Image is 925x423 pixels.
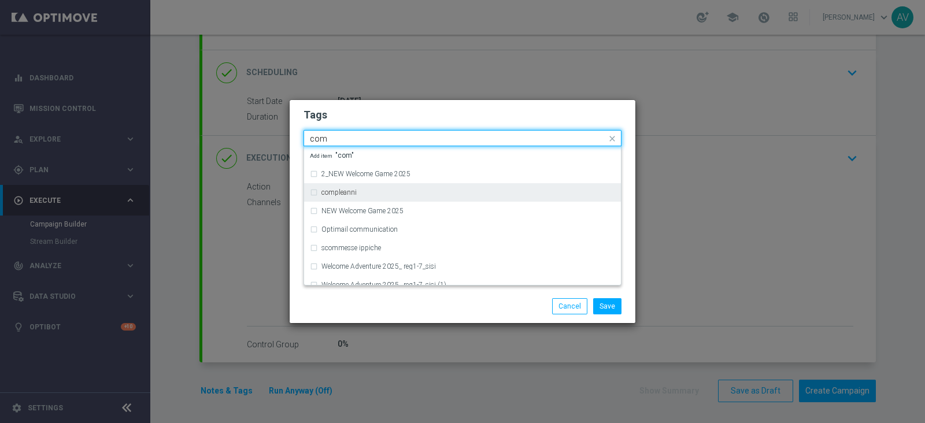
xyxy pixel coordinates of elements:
[321,281,446,288] label: Welcome Adventure 2025_ reg1-7_sisi (1)
[321,170,410,177] label: 2_NEW Welcome Game 2025
[304,146,621,285] ng-dropdown-panel: Options list
[310,202,615,220] div: NEW Welcome Game 2025
[310,165,615,183] div: 2_NEW Welcome Game 2025
[321,244,381,251] label: scommesse ippiche
[310,220,615,239] div: Optimail communication
[304,108,621,122] h2: Tags
[310,239,615,257] div: scommesse ippiche
[321,189,357,196] label: compleanni
[321,207,404,214] label: NEW Welcome Game 2025
[552,298,587,314] button: Cancel
[321,263,436,270] label: Welcome Adventure 2025_ reg1-7_sisi
[310,153,335,159] span: Add item
[310,183,615,202] div: compleanni
[310,276,615,294] div: Welcome Adventure 2025_ reg1-7_sisi (1)
[310,152,354,159] span: "com"
[321,226,398,233] label: Optimail communication
[593,298,621,314] button: Save
[310,257,615,276] div: Welcome Adventure 2025_ reg1-7_sisi
[304,130,621,146] ng-select: informativa, star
